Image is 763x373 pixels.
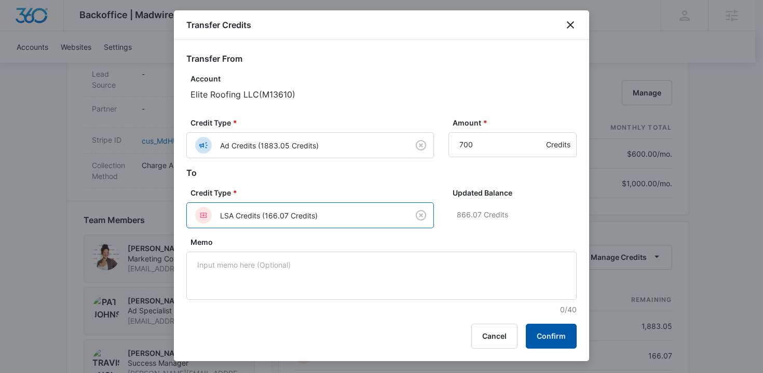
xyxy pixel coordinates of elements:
[453,117,581,128] label: Amount
[186,52,577,65] h2: Transfer From
[526,324,577,349] button: Confirm
[190,304,577,315] p: 0/40
[220,140,319,151] p: Ad Credits (1883.05 Credits)
[413,207,429,224] button: Clear
[186,167,577,179] h2: To
[190,73,577,84] p: Account
[457,202,577,227] p: 866.07 Credits
[186,19,251,31] h1: Transfer Credits
[190,237,581,247] label: Memo
[220,210,318,221] p: LSA Credits (166.07 Credits)
[413,137,429,154] button: Clear
[190,88,577,101] p: Elite Roofing LLC ( M13610 )
[190,117,438,128] label: Credit Type
[453,187,581,198] label: Updated Balance
[564,19,577,31] button: close
[546,132,570,157] div: Credits
[471,324,517,349] button: Cancel
[190,187,438,198] label: Credit Type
